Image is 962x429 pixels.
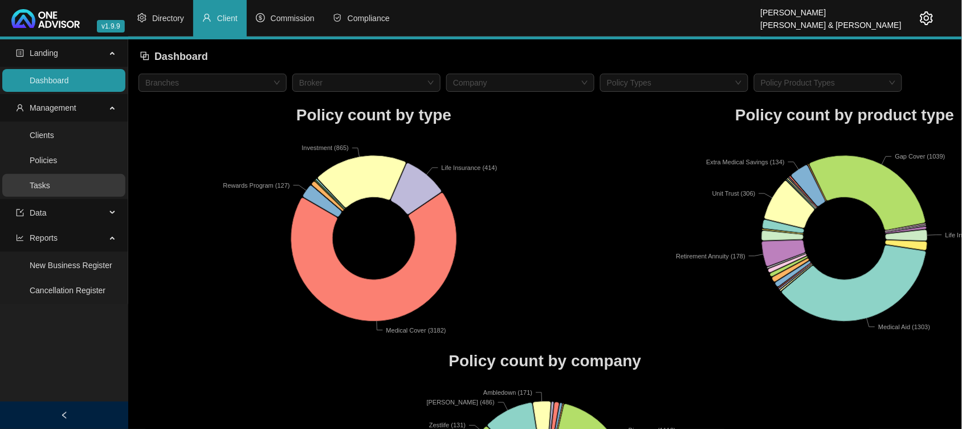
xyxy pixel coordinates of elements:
span: block [140,51,150,61]
span: line-chart [16,234,24,242]
text: Rewards Program (127) [223,181,290,188]
a: Dashboard [30,76,69,85]
span: setting [920,11,934,25]
span: Commission [271,14,315,23]
a: Cancellation Register [30,286,105,295]
span: Dashboard [154,51,208,62]
span: Data [30,208,47,217]
span: Compliance [348,14,390,23]
span: Client [217,14,238,23]
span: left [60,411,68,419]
span: user [202,13,211,22]
text: Ambledown (171) [483,389,532,396]
text: [PERSON_NAME] (486) [427,399,495,406]
span: Landing [30,48,58,58]
a: Tasks [30,181,50,190]
text: Medical Cover (3182) [386,326,446,333]
div: [PERSON_NAME] & [PERSON_NAME] [761,15,902,28]
text: Retirement Annuity (178) [676,252,746,259]
text: Extra Medical Savings (134) [707,158,785,165]
a: Policies [30,156,57,165]
span: Directory [152,14,184,23]
text: Unit Trust (306) [712,190,756,197]
text: Life Insurance (414) [442,164,498,171]
span: dollar [256,13,265,22]
h1: Policy count by company [138,349,952,374]
img: 2df55531c6924b55f21c4cf5d4484680-logo-light.svg [11,9,80,28]
span: setting [137,13,146,22]
span: safety [333,13,342,22]
a: New Business Register [30,261,112,270]
h1: Policy count by type [138,103,609,128]
span: Management [30,103,76,112]
a: Clients [30,131,54,140]
text: Investment (865) [302,144,349,151]
text: Medical Aid (1303) [879,323,931,330]
text: Zestlife (131) [429,422,466,429]
text: Gap Cover (1039) [895,153,945,160]
span: import [16,209,24,217]
div: [PERSON_NAME] [761,3,902,15]
span: v1.9.9 [97,20,125,33]
span: Reports [30,233,58,242]
span: user [16,104,24,112]
span: profile [16,49,24,57]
